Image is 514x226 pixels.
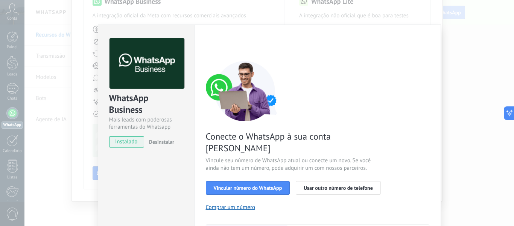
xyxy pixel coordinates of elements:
[109,38,184,89] img: logo_main.png
[146,136,174,148] button: Desinstalar
[214,185,282,191] span: Vincular número do WhatsApp
[149,138,174,145] span: Desinstalar
[206,61,285,121] img: connect number
[109,136,144,148] span: instalado
[206,157,385,172] span: Vincule seu número de WhatsApp atual ou conecte um novo. Se você ainda não tem um número, pode ad...
[109,92,183,116] div: WhatsApp Business
[206,204,255,211] button: Comprar um número
[304,185,373,191] span: Usar outro número de telefone
[206,181,290,195] button: Vincular número do WhatsApp
[296,181,381,195] button: Usar outro número de telefone
[109,116,183,131] div: Mais leads com poderosas ferramentas do Whatsapp
[206,131,385,154] span: Conecte o WhatsApp à sua conta [PERSON_NAME]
